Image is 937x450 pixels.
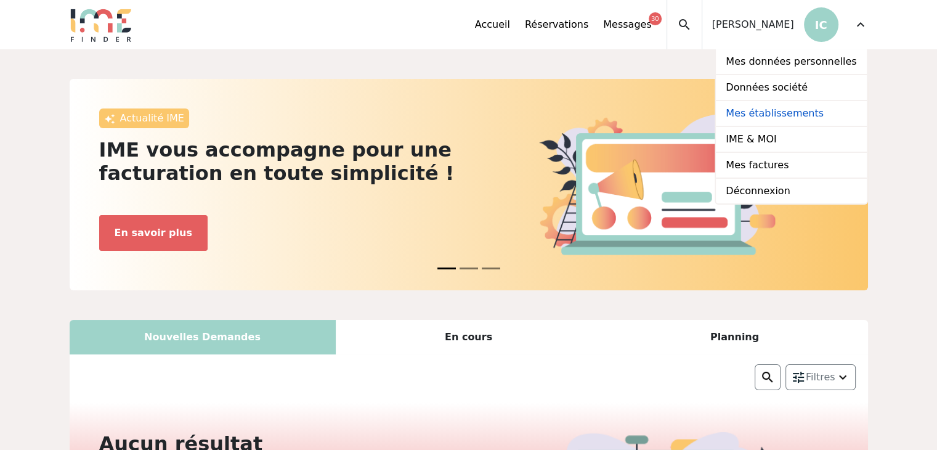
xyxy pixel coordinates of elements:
button: En savoir plus [99,215,208,251]
img: Logo.png [70,7,132,42]
img: search.png [760,370,775,385]
div: Planning [602,320,868,354]
a: IME & MOI [716,127,866,153]
div: En cours [336,320,602,354]
a: Messages30 [603,17,651,32]
img: arrow_down.png [835,370,850,385]
a: Déconnexion [716,179,866,203]
a: Mes données personnelles [716,49,866,75]
a: Accueil [475,17,510,32]
a: Réservations [525,17,588,32]
h2: IME vous accompagne pour une facturation en toute simplicité ! [99,138,461,186]
img: setting.png [791,370,806,385]
span: Filtres [806,370,835,385]
a: Données société [716,75,866,101]
div: 30 [649,12,662,25]
span: search [677,17,692,32]
button: News 2 [482,261,500,276]
button: News 1 [460,261,478,276]
span: expand_more [853,17,868,32]
div: Actualité IME [99,108,189,128]
p: IC [804,7,838,42]
a: Mes établissements [716,101,866,127]
span: [PERSON_NAME] [712,17,794,32]
img: actu.png [539,114,776,255]
div: Nouvelles Demandes [70,320,336,354]
button: News 0 [437,261,456,276]
img: awesome.png [104,113,115,125]
a: Mes factures [716,153,866,179]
